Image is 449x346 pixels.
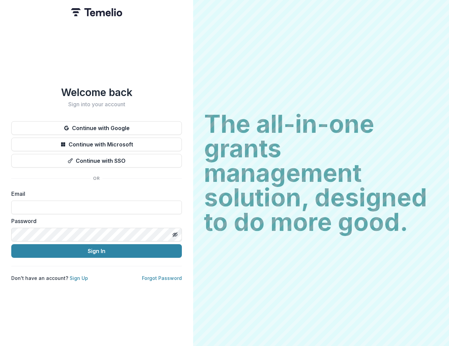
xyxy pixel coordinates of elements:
img: Temelio [71,8,122,16]
a: Forgot Password [142,275,182,281]
label: Password [11,217,178,225]
h2: Sign into your account [11,101,182,108]
label: Email [11,190,178,198]
a: Sign Up [70,275,88,281]
h1: Welcome back [11,86,182,98]
p: Don't have an account? [11,274,88,282]
button: Continue with SSO [11,154,182,168]
button: Toggle password visibility [170,229,180,240]
button: Continue with Microsoft [11,138,182,151]
button: Continue with Google [11,121,182,135]
button: Sign In [11,244,182,258]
